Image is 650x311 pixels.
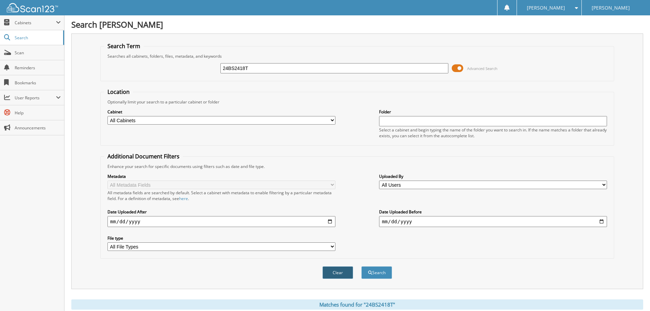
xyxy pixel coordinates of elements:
[104,164,610,169] div: Enhance your search for specific documents using filters such as date and file type.
[104,53,610,59] div: Searches all cabinets, folders, files, metadata, and keywords
[7,3,58,12] img: scan123-logo-white.svg
[15,65,61,71] span: Reminders
[15,95,56,101] span: User Reports
[15,110,61,116] span: Help
[15,80,61,86] span: Bookmarks
[107,190,335,201] div: All metadata fields are searched by default. Select a cabinet with metadata to enable filtering b...
[379,127,607,139] div: Select a cabinet and begin typing the name of the folder you want to search in. If the name match...
[15,20,56,26] span: Cabinets
[361,266,392,279] button: Search
[104,42,144,50] legend: Search Term
[379,109,607,115] label: Folder
[71,299,643,310] div: Matches found for "24BS2418T"
[322,266,353,279] button: Clear
[379,173,607,179] label: Uploaded By
[107,216,335,227] input: start
[71,19,643,30] h1: Search [PERSON_NAME]
[107,209,335,215] label: Date Uploaded After
[379,209,607,215] label: Date Uploaded Before
[104,99,610,105] div: Optionally limit your search to a particular cabinet or folder
[107,173,335,179] label: Metadata
[15,50,61,56] span: Scan
[107,109,335,115] label: Cabinet
[179,196,188,201] a: here
[15,35,60,41] span: Search
[527,6,565,10] span: [PERSON_NAME]
[107,235,335,241] label: File type
[616,278,650,311] iframe: Chat Widget
[467,66,497,71] span: Advanced Search
[104,153,183,160] legend: Additional Document Filters
[379,216,607,227] input: end
[15,125,61,131] span: Announcements
[104,88,133,96] legend: Location
[592,6,630,10] span: [PERSON_NAME]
